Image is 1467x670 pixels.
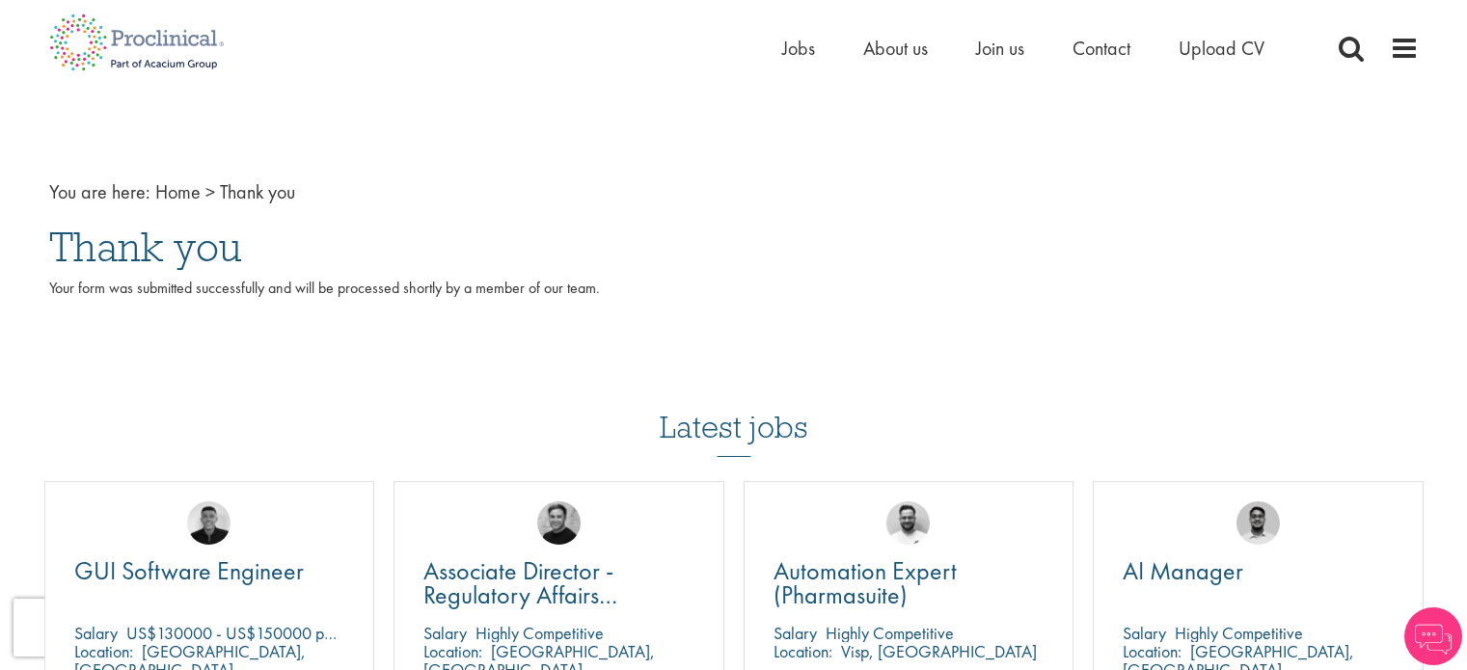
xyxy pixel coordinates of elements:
a: Associate Director - Regulatory Affairs Consultant [423,559,694,607]
img: Peter Duvall [537,501,581,545]
img: Emile De Beer [886,501,930,545]
a: GUI Software Engineer [74,559,345,583]
p: US$130000 - US$150000 per annum [126,622,385,644]
span: Salary [1123,622,1166,644]
a: Upload CV [1179,36,1264,61]
span: Salary [423,622,467,644]
p: Your form was submitted successfully and will be processed shortly by a member of our team. [49,278,1419,322]
span: Salary [774,622,817,644]
span: Salary [74,622,118,644]
p: Visp, [GEOGRAPHIC_DATA] [841,640,1037,662]
span: GUI Software Engineer [74,554,304,587]
span: AI Manager [1123,554,1243,587]
img: Chatbot [1404,607,1462,665]
a: Contact [1073,36,1130,61]
iframe: reCAPTCHA [14,599,260,657]
a: breadcrumb link [155,179,201,204]
span: Location: [1123,640,1182,662]
span: Thank you [49,221,242,273]
span: Location: [423,640,482,662]
a: Jobs [782,36,815,61]
span: Location: [74,640,133,662]
a: Join us [976,36,1024,61]
a: AI Manager [1123,559,1394,583]
span: You are here: [49,179,150,204]
span: Associate Director - Regulatory Affairs Consultant [423,554,617,635]
span: Location: [774,640,832,662]
span: Automation Expert (Pharmasuite) [774,554,957,611]
img: Timothy Deschamps [1236,501,1280,545]
p: Highly Competitive [475,622,604,644]
a: Automation Expert (Pharmasuite) [774,559,1045,607]
span: > [205,179,215,204]
a: About us [863,36,928,61]
h3: Latest jobs [660,362,808,457]
img: Christian Andersen [187,501,231,545]
p: Highly Competitive [826,622,954,644]
span: Thank you [220,179,295,204]
p: Highly Competitive [1175,622,1303,644]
